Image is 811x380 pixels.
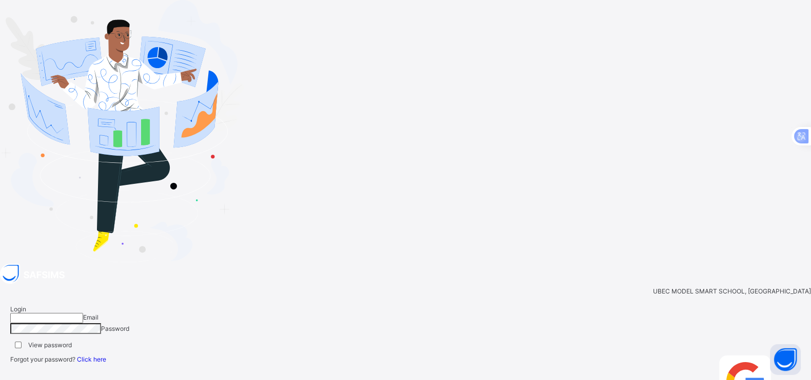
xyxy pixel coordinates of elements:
[770,344,801,375] button: Open asap
[101,325,129,332] span: Password
[10,355,106,363] span: Forgot your password?
[28,341,72,349] label: View password
[10,305,26,313] span: Login
[83,313,98,321] span: Email
[77,355,106,363] a: Click here
[653,287,811,295] span: UBEC MODEL SMART SCHOOL, [GEOGRAPHIC_DATA]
